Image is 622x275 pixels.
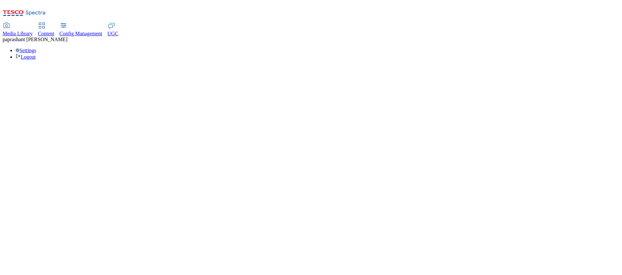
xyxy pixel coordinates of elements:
span: prashant [PERSON_NAME] [7,37,67,42]
span: Content [38,31,54,36]
span: Config Management [60,31,102,36]
span: pa [3,37,7,42]
a: Settings [16,48,36,53]
a: Logout [16,54,36,60]
span: Media Library [3,31,33,36]
a: UGC [108,23,119,37]
a: Content [38,23,54,37]
span: UGC [108,31,119,36]
a: Config Management [60,23,102,37]
a: Media Library [3,23,33,37]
